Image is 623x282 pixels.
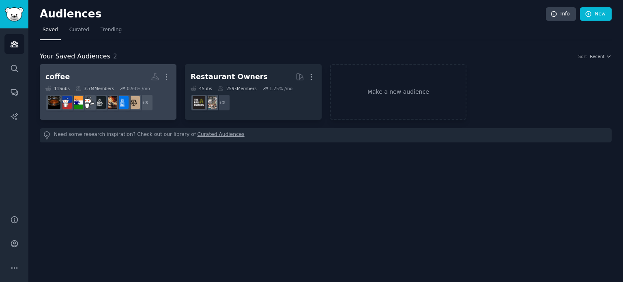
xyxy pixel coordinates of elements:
[71,96,83,109] img: IndiaCoffee
[75,86,114,91] div: 3.7M Members
[204,96,217,109] img: restaurantowners
[43,26,58,34] span: Saved
[590,54,612,59] button: Recent
[67,24,92,40] a: Curated
[45,86,70,91] div: 11 Sub s
[101,26,122,34] span: Trending
[191,86,212,91] div: 4 Sub s
[578,54,587,59] div: Sort
[40,128,612,142] div: Need some research inspiration? Check out our library of
[198,131,245,140] a: Curated Audiences
[113,52,117,60] span: 2
[546,7,576,21] a: Info
[580,7,612,21] a: New
[98,24,125,40] a: Trending
[330,64,467,120] a: Make a new audience
[82,96,95,109] img: Coffee
[40,64,176,120] a: coffee11Subs3.7MMembers0.93% /mo+3SpecialtyCoffeecoffee_roasterscoffeelifebrewCoffeeIndiaCoffeeCo...
[269,86,292,91] div: 1.25 % /mo
[193,96,205,109] img: BarOwners
[213,94,230,111] div: + 2
[40,8,546,21] h2: Audiences
[69,26,89,34] span: Curated
[590,54,604,59] span: Recent
[191,72,268,82] div: Restaurant Owners
[40,24,61,40] a: Saved
[218,86,257,91] div: 259k Members
[48,96,60,109] img: espresso
[105,96,117,109] img: coffeelife
[127,86,150,91] div: 0.93 % /mo
[185,64,322,120] a: Restaurant Owners4Subs259kMembers1.25% /mo+2restaurantownersBarOwners
[136,94,153,111] div: + 3
[127,96,140,109] img: SpecialtyCoffee
[40,52,110,62] span: Your Saved Audiences
[116,96,129,109] img: coffee_roasters
[5,7,24,22] img: GummySearch logo
[45,72,70,82] div: coffee
[93,96,106,109] img: brew
[59,96,72,109] img: CoffeePH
